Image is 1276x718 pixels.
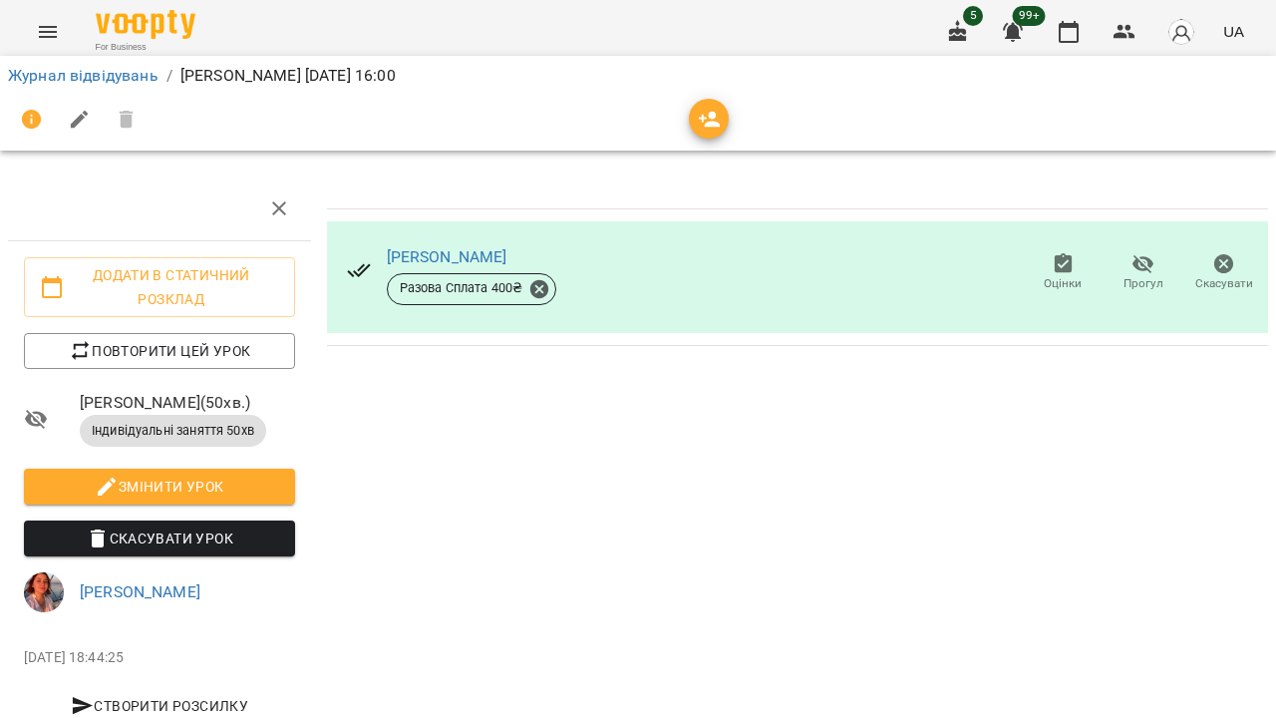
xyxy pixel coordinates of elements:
li: / [166,64,172,88]
span: Скасувати [1195,275,1253,292]
nav: breadcrumb [8,64,1268,88]
a: Журнал відвідувань [8,66,159,85]
span: Додати в статичний розклад [40,263,279,311]
button: UA [1215,13,1252,50]
span: Оцінки [1044,275,1082,292]
button: Menu [24,8,72,56]
div: Разова Сплата 400₴ [387,273,557,305]
p: [PERSON_NAME] [DATE] 16:00 [180,64,396,88]
a: [PERSON_NAME] [387,247,507,266]
img: avatar_s.png [1167,18,1195,46]
button: Прогул [1104,245,1184,301]
span: [PERSON_NAME] ( 50 хв. ) [80,391,295,415]
p: [DATE] 18:44:25 [24,648,295,668]
span: Повторити цей урок [40,339,279,363]
span: Створити розсилку [32,694,287,718]
button: Скасувати Урок [24,521,295,556]
span: Скасувати Урок [40,527,279,550]
span: For Business [96,41,195,54]
button: Додати в статичний розклад [24,257,295,317]
button: Змінити урок [24,469,295,505]
span: Індивідуальні заняття 50хв [80,422,266,440]
span: Прогул [1123,275,1163,292]
img: 1ca8188f67ff8bc7625fcfef7f64a17b.jpeg [24,572,64,612]
span: Разова Сплата 400 ₴ [388,279,535,297]
img: Voopty Logo [96,10,195,39]
button: Оцінки [1023,245,1104,301]
a: [PERSON_NAME] [80,582,200,601]
span: 99+ [1013,6,1046,26]
button: Повторити цей урок [24,333,295,369]
span: Змінити урок [40,475,279,499]
span: 5 [963,6,983,26]
button: Скасувати [1183,245,1264,301]
span: UA [1223,21,1244,42]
